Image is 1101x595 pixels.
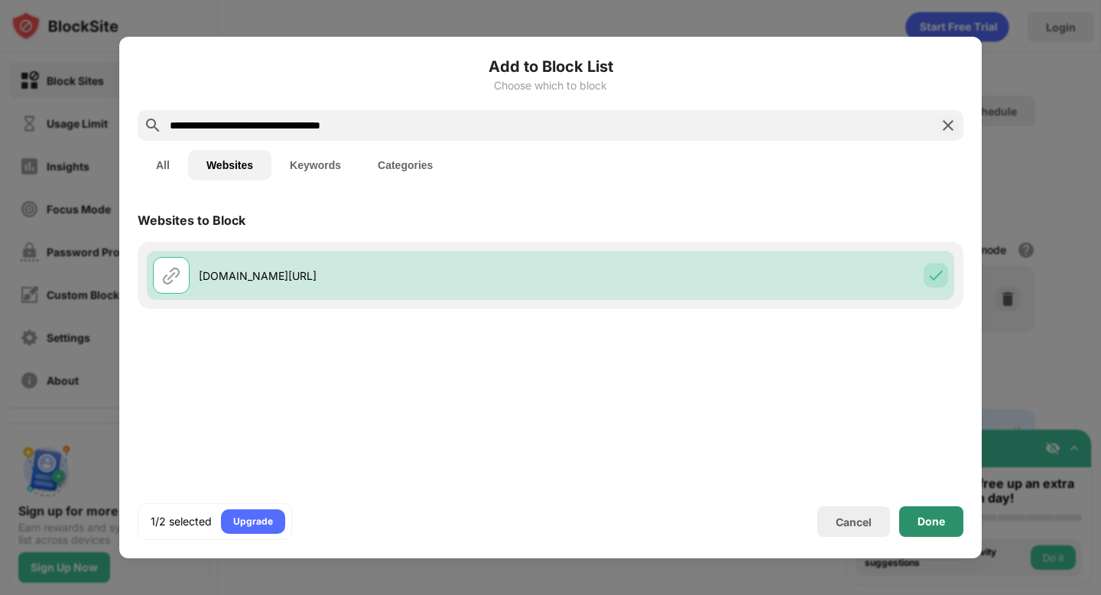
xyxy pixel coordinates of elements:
[144,116,162,135] img: search.svg
[162,266,180,284] img: url.svg
[138,213,245,228] div: Websites to Block
[138,55,963,78] h6: Add to Block List
[138,80,963,92] div: Choose which to block
[233,514,273,529] div: Upgrade
[199,268,550,284] div: [DOMAIN_NAME][URL]
[138,150,188,180] button: All
[188,150,271,180] button: Websites
[359,150,451,180] button: Categories
[917,515,945,528] div: Done
[271,150,359,180] button: Keywords
[836,515,872,528] div: Cancel
[939,116,957,135] img: search-close
[151,514,212,529] div: 1/2 selected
